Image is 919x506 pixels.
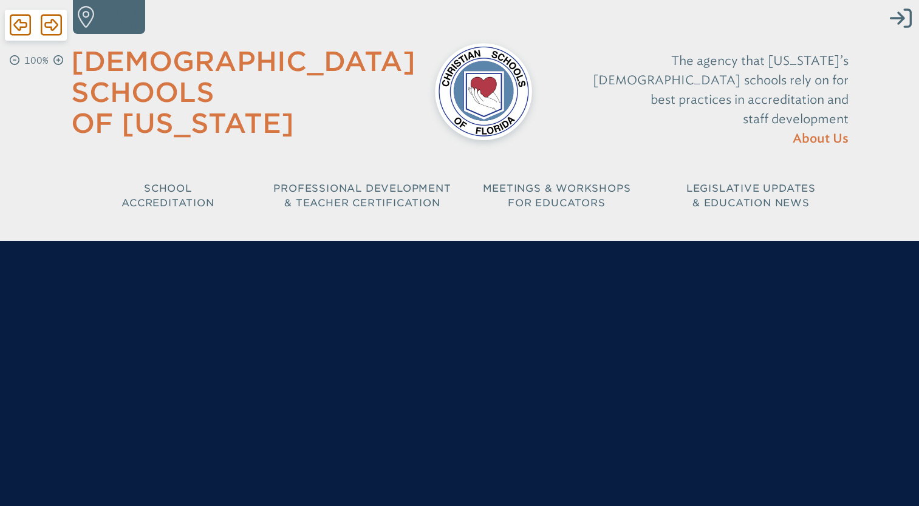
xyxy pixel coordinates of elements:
[593,53,849,126] span: The agency that [US_STATE]’s [DEMOGRAPHIC_DATA] schools rely on for best practices in accreditati...
[41,13,62,37] span: Forward
[435,43,532,140] img: csf-logo-web-colors.png
[273,183,451,209] span: Professional Development & Teacher Certification
[686,183,816,209] span: Legislative Updates & Education News
[71,46,415,139] a: [DEMOGRAPHIC_DATA] Schools of [US_STATE]
[121,183,214,209] span: School Accreditation
[95,6,140,30] p: Find a school
[10,13,31,37] span: Back
[793,133,849,145] span: About Us
[22,53,51,68] p: 100%
[483,183,631,209] span: Meetings & Workshops for Educators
